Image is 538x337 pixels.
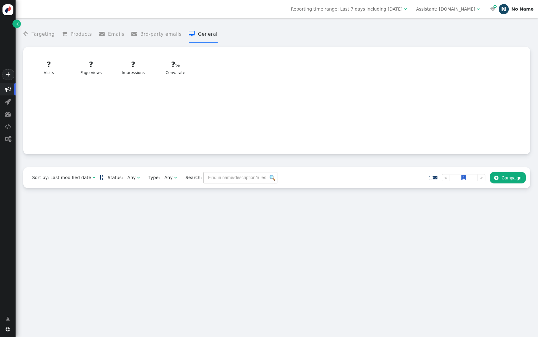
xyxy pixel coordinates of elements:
span:  [5,99,11,105]
span:  [137,175,140,180]
span: Search: [181,175,202,180]
a:  [100,175,103,180]
div: ? [34,59,64,70]
div: Conv. rate [160,59,191,76]
div: ? [160,59,191,70]
li: Targeting [23,26,54,43]
a:   [489,6,496,12]
span:  [99,31,108,37]
span:  [477,7,479,11]
a:  [2,313,14,324]
span:  [16,21,19,27]
span:  [6,327,10,331]
a:  [12,20,21,28]
li: Products [62,26,92,43]
a: » [478,174,485,181]
span:  [490,7,495,11]
div: Impressions [118,59,149,76]
span: Reporting time range: Last 7 days including [DATE] [291,7,402,12]
span:  [5,123,11,130]
span:  [62,31,70,37]
div: Any [127,174,136,181]
span:  [433,175,437,180]
div: N [499,4,509,14]
div: Page views [76,59,106,76]
div: ? [118,59,149,70]
span:  [5,86,11,92]
li: 3rd-party emails [131,26,182,43]
span:  [5,136,11,142]
a: ?Page views [72,55,110,80]
span:  [23,31,31,37]
span:  [189,31,198,37]
span: Sorted in descending order [100,175,103,180]
li: Emails [99,26,125,43]
a: « [442,174,450,181]
img: logo-icon.svg [2,4,13,15]
a: ?Visits [30,55,68,80]
span:  [494,175,498,180]
div: No Name [512,7,534,12]
div: Any [164,174,173,181]
img: icon_search.png [270,175,275,181]
span:  [5,111,11,117]
span: Type: [144,174,160,181]
button: Campaign [490,172,526,183]
div: ? [76,59,106,70]
span:  [404,7,407,11]
div: Visits [34,59,64,76]
span:  [493,4,497,9]
a: ?Conv. rate [156,55,195,80]
input: Find in name/description/rules [203,172,277,183]
span:  [92,175,95,180]
div: Sort by: Last modified date [32,174,91,181]
span:  [6,316,10,322]
span: Status: [103,174,123,181]
a: + [2,69,14,80]
a:  [433,175,437,180]
span:  [131,31,140,37]
a: ?Impressions [114,55,152,80]
span:  [174,175,177,180]
span: 1 [461,175,466,180]
li: General [189,26,218,43]
div: Assistant: [DOMAIN_NAME] [416,6,475,12]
